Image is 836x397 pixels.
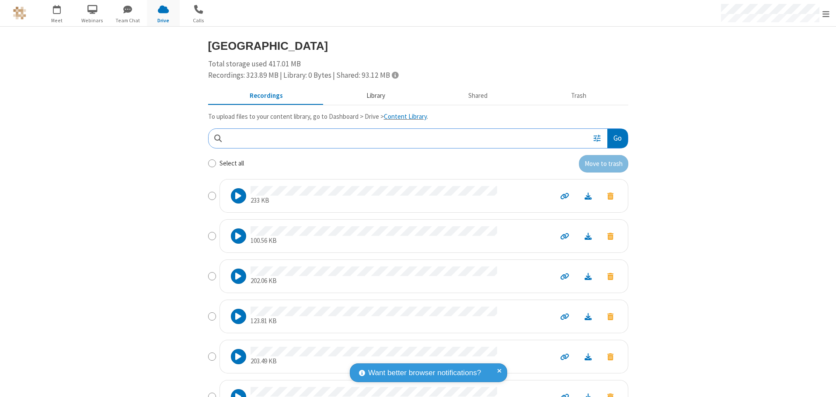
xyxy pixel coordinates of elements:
[577,311,599,321] a: Download file
[13,7,26,20] img: QA Selenium DO NOT DELETE OR CHANGE
[577,352,599,362] a: Download file
[208,70,628,81] div: Recordings: 323.89 MB | Library: 0 Bytes | Shared: 93.12 MB
[599,351,621,362] button: Move to trash
[577,231,599,241] a: Download file
[324,88,427,104] button: Content library
[599,270,621,282] button: Move to trash
[607,129,627,148] button: Go
[599,311,621,322] button: Move to trash
[208,112,628,122] p: To upload files to your content library, go to Dashboard > Drive > .
[76,17,109,24] span: Webinars
[208,88,325,104] button: Recorded meetings
[41,17,73,24] span: Meet
[251,276,497,286] p: 202.06 KB
[182,17,215,24] span: Calls
[579,155,628,173] button: Move to trash
[111,17,144,24] span: Team Chat
[368,367,481,379] span: Want better browser notifications?
[427,88,529,104] button: Shared during meetings
[251,196,497,206] p: 233 KB
[392,71,398,79] span: Totals displayed include files that have been moved to the trash.
[147,17,180,24] span: Drive
[251,236,497,246] p: 100.56 KB
[251,316,497,326] p: 123.81 KB
[208,59,628,81] div: Total storage used 417.01 MB
[208,40,628,52] h3: [GEOGRAPHIC_DATA]
[599,230,621,242] button: Move to trash
[577,271,599,281] a: Download file
[529,88,628,104] button: Trash
[599,190,621,202] button: Move to trash
[219,159,244,169] label: Select all
[384,112,427,121] a: Content Library
[577,191,599,201] a: Download file
[251,356,497,366] p: 203.49 KB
